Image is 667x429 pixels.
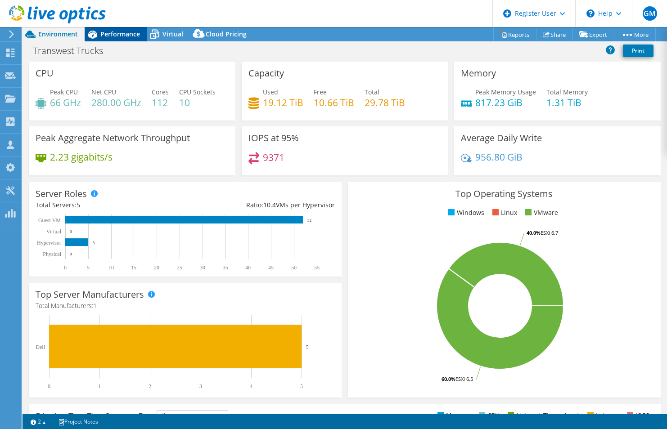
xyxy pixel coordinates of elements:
[527,229,541,236] tspan: 40.0%
[435,411,471,420] li: Memory
[546,88,588,96] span: Total Memory
[36,133,190,143] h3: Peak Aggregate Network Throughput
[70,252,72,256] text: 0
[355,189,654,199] h3: Top Operating Systems
[24,416,52,427] a: 2
[541,229,558,236] tspan: ESXi 6.7
[108,264,114,271] text: 10
[46,228,62,235] text: Virtual
[177,264,182,271] text: 25
[623,45,653,57] a: Print
[206,30,247,38] span: Cloud Pricing
[490,208,517,218] li: Linux
[306,344,309,349] text: 5
[505,411,579,420] li: Network Throughput
[152,88,169,96] span: Cores
[199,383,202,389] text: 3
[461,68,496,78] h3: Memory
[38,217,61,223] text: Guest VM
[77,201,80,209] span: 5
[179,88,216,96] span: CPU Sockets
[268,264,274,271] text: 45
[43,251,61,257] text: Physical
[643,6,657,21] span: GM
[614,27,656,41] a: More
[572,27,614,41] a: Export
[223,264,228,271] text: 35
[461,133,542,143] h3: Average Daily Write
[36,301,335,311] h4: Total Manufacturers:
[248,133,299,143] h3: IOPS at 95%
[442,375,455,382] tspan: 60.0%
[50,88,78,96] span: Peak CPU
[546,98,588,107] h4: 1.31 TiB
[314,264,320,271] text: 55
[179,98,216,107] h4: 10
[36,189,87,199] h3: Server Roles
[625,411,649,420] li: IOPS
[586,9,595,18] svg: \n
[48,383,50,389] text: 0
[93,301,97,310] span: 1
[98,383,101,389] text: 1
[245,264,251,271] text: 40
[300,383,303,389] text: 5
[263,98,303,107] h4: 19.12 TiB
[131,264,136,271] text: 15
[87,264,90,271] text: 5
[36,68,54,78] h3: CPU
[50,152,113,162] h4: 2.23 gigabits/s
[91,98,141,107] h4: 280.00 GHz
[200,264,205,271] text: 30
[37,240,61,246] text: Hypervisor
[36,200,185,210] div: Total Servers:
[157,411,228,422] span: IOPS
[585,411,619,420] li: Latency
[523,208,558,218] li: VMware
[162,30,183,38] span: Virtual
[455,375,473,382] tspan: ESXi 6.5
[291,264,297,271] text: 50
[50,98,81,107] h4: 66 GHz
[475,98,536,107] h4: 817.23 GiB
[100,30,140,38] span: Performance
[185,200,334,210] div: Ratio: VMs per Hypervisor
[36,344,45,350] text: Dell
[70,229,72,234] text: 0
[91,88,116,96] span: Net CPU
[52,416,104,427] a: Project Notes
[38,30,78,38] span: Environment
[36,290,144,299] h3: Top Server Manufacturers
[93,241,95,245] text: 5
[307,218,311,223] text: 52
[314,88,327,96] span: Free
[536,27,573,41] a: Share
[64,264,67,271] text: 0
[263,88,278,96] span: Used
[248,68,284,78] h3: Capacity
[475,152,523,162] h4: 956.80 GiB
[446,208,484,218] li: Windows
[29,46,117,56] h1: Transwest Trucks
[263,201,276,209] span: 10.4
[149,383,151,389] text: 2
[365,88,379,96] span: Total
[154,264,159,271] text: 20
[152,98,169,107] h4: 112
[314,98,354,107] h4: 10.66 TiB
[263,152,284,162] h4: 9371
[477,411,500,420] li: CPU
[250,383,252,389] text: 4
[365,98,405,107] h4: 29.78 TiB
[493,27,536,41] a: Reports
[475,88,536,96] span: Peak Memory Usage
